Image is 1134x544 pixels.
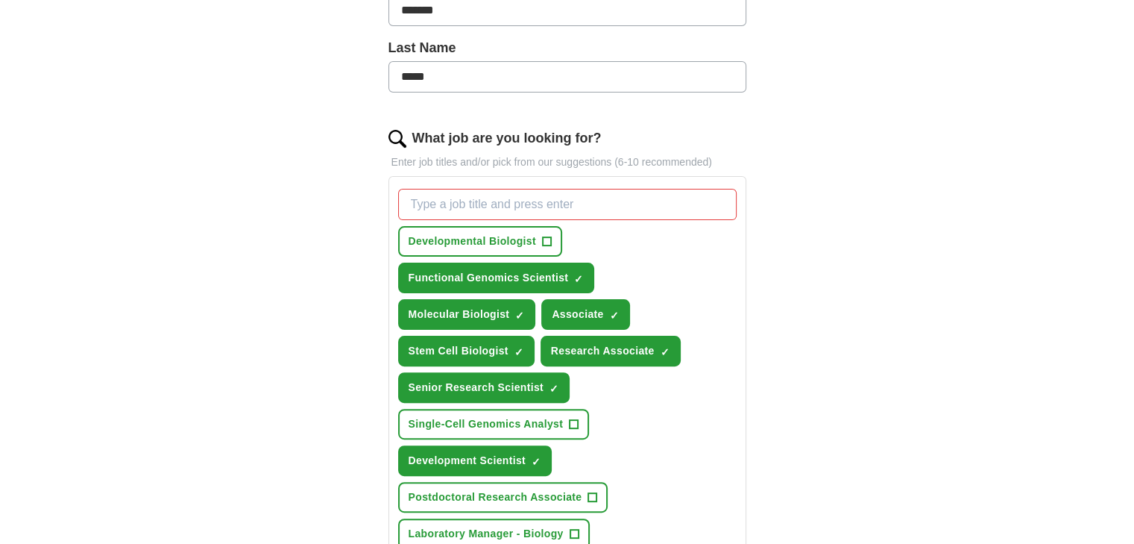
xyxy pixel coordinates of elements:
[551,343,655,359] span: Research Associate
[541,336,681,366] button: Research Associate✓
[412,128,602,148] label: What job are you looking for?
[574,273,583,285] span: ✓
[409,380,544,396] span: Senior Research Scientist
[398,372,570,403] button: Senior Research Scientist✓
[661,346,670,358] span: ✓
[398,226,562,257] button: Developmental Biologist
[398,263,595,293] button: Functional Genomics Scientist✓
[388,130,406,148] img: search.png
[514,346,523,358] span: ✓
[532,456,541,468] span: ✓
[552,307,603,322] span: Associate
[409,526,564,542] span: Laboratory Manager - Biology
[409,307,510,322] span: Molecular Biologist
[409,234,536,249] span: Developmental Biologist
[409,490,582,505] span: Postdoctoral Research Associate
[541,299,629,330] button: Associate✓
[398,336,535,366] button: Stem Cell Biologist✓
[398,299,536,330] button: Molecular Biologist✓
[398,445,552,476] button: Development Scientist✓
[398,482,608,513] button: Postdoctoral Research Associate
[549,383,558,395] span: ✓
[515,310,524,322] span: ✓
[398,189,737,220] input: Type a job title and press enter
[398,409,590,440] button: Single-Cell Genomics Analyst
[409,270,569,286] span: Functional Genomics Scientist
[409,453,526,469] span: Development Scientist
[388,38,746,58] label: Last Name
[409,416,564,432] span: Single-Cell Genomics Analyst
[409,343,508,359] span: Stem Cell Biologist
[388,154,746,170] p: Enter job titles and/or pick from our suggestions (6-10 recommended)
[610,310,619,322] span: ✓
